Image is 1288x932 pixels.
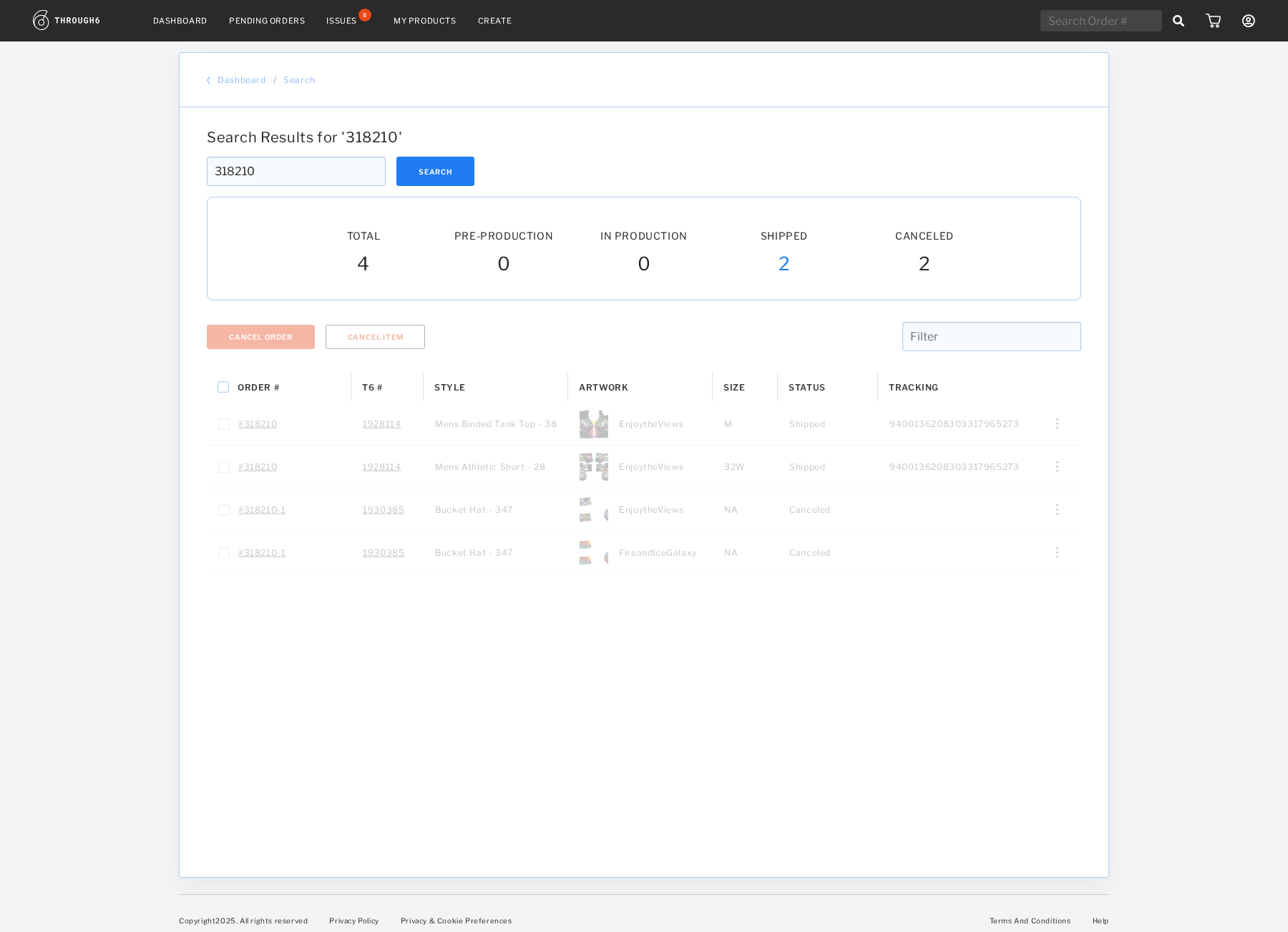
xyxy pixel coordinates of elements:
[326,14,372,27] a: Issues8
[580,538,608,566] img: 7a973779-6b2f-47bc-b549-1e2304d8585e-NA.jpg
[1093,916,1109,925] a: Help
[638,252,651,278] span: 0
[283,74,316,85] a: Search
[619,543,697,561] span: FireandIceGalaxy
[779,252,791,278] span: 2
[238,457,277,476] a: #318210
[619,414,684,433] span: EnjoytheViews
[394,16,457,26] a: My Products
[579,382,628,393] span: Artwork
[363,543,404,561] a: 1930385
[1056,504,1058,514] img: meatball_vertical.0c7b41df.svg
[789,457,825,476] span: Shipped
[363,414,401,433] a: 1928114
[238,382,279,393] span: Order #
[326,16,357,26] div: Issues
[1056,546,1058,557] img: meatball_vertical.0c7b41df.svg
[362,382,382,393] span: T6 #
[207,445,1080,488] div: Press SPACE to select this row.
[179,916,308,925] span: Copyright 2025 . All rights reserved
[238,414,277,433] a: #318210
[435,543,513,561] span: Bucket Hat - 347
[600,230,688,242] span: In Production
[357,252,370,278] span: 4
[238,500,286,519] a: #318210-1
[207,402,1080,445] div: Press SPACE to select this row.
[229,16,305,26] a: Pending Orders
[789,414,825,433] span: Shipped
[789,382,826,393] span: Status
[348,333,404,341] span: Cancel Item
[207,488,1080,531] div: Press SPACE to select this row.
[889,414,1019,433] span: 9400136208303317965273
[713,402,778,444] div: M
[713,531,778,573] div: NA
[580,495,608,524] img: 5751fcf9-d7f2-451f-a8e8-00f6815d8933-NA.jpg
[580,409,608,438] img: 94707e4f-7305-4480-97ac-2ab77ce80a17-4XL.jpg
[218,74,265,85] a: Dashboard
[1056,461,1058,471] img: meatball_vertical.0c7b41df.svg
[401,916,512,925] a: Privacy & Cookie Preferences
[207,157,386,186] input: Search Order #
[478,16,512,26] a: Create
[895,230,954,242] span: Canceled
[454,230,553,242] span: Pre-Production
[619,457,684,476] span: EnjoytheViews
[497,252,511,278] span: 0
[207,129,402,146] span: Search Results for ' 318210 '
[33,10,132,30] img: logo.1c10ca64.svg
[207,76,210,84] img: back_bracket.f28aa67b.svg
[723,382,745,393] span: Size
[902,322,1081,351] input: Filter
[789,543,831,561] span: Canceled
[1040,10,1162,31] input: Search Order #
[273,74,277,85] div: /
[396,157,474,186] button: Search
[207,531,1080,574] div: Press SPACE to select this row.
[363,500,404,519] a: 1930385
[329,916,379,925] a: Privacy Policy
[363,457,401,476] a: 1928114
[153,16,208,26] a: Dashboard
[435,414,557,433] span: Mens Binded Tank Top - 38
[619,500,684,519] span: EnjoytheViews
[434,382,465,393] span: Style
[207,325,315,349] button: Cancel Order
[435,500,513,519] span: Bucket Hat - 347
[919,252,931,278] span: 2
[435,457,545,476] span: Mens Athletic Short - 28
[1206,14,1221,28] img: icon_cart.dab5cea1.svg
[713,488,778,530] div: NA
[1056,418,1058,428] img: meatball_vertical.0c7b41df.svg
[889,457,1019,476] span: 9400136208303317965273
[761,230,808,242] span: Shipped
[889,382,939,393] span: Tracking
[789,500,831,519] span: Canceled
[347,230,381,242] span: Total
[358,9,371,21] div: 8
[326,325,426,349] button: Cancel Item
[238,543,286,561] a: #318210-1
[580,452,608,481] img: ef46b631-33d7-4cbf-a68f-a60cff621dc0-28.jpg
[713,445,778,487] div: 32W
[990,916,1071,925] a: Terms And Conditions
[229,333,293,341] span: Cancel Order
